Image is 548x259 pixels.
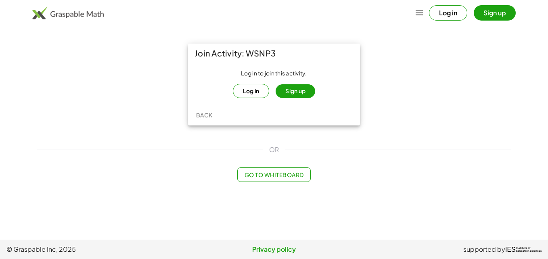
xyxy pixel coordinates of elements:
[244,171,303,178] span: Go to Whiteboard
[505,246,516,253] span: IES
[516,247,542,253] span: Institute of Education Sciences
[237,167,310,182] button: Go to Whiteboard
[196,111,212,119] span: Back
[233,84,270,98] button: Log in
[195,69,353,98] div: Log in to join this activity.
[276,84,315,98] button: Sign up
[185,244,363,254] a: Privacy policy
[188,44,360,63] div: Join Activity: WSNP3
[6,244,185,254] span: © Graspable Inc, 2025
[191,108,217,122] button: Back
[505,244,542,254] a: IESInstitute ofEducation Sciences
[269,145,279,155] span: OR
[463,244,505,254] span: supported by
[474,5,516,21] button: Sign up
[429,5,467,21] button: Log in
